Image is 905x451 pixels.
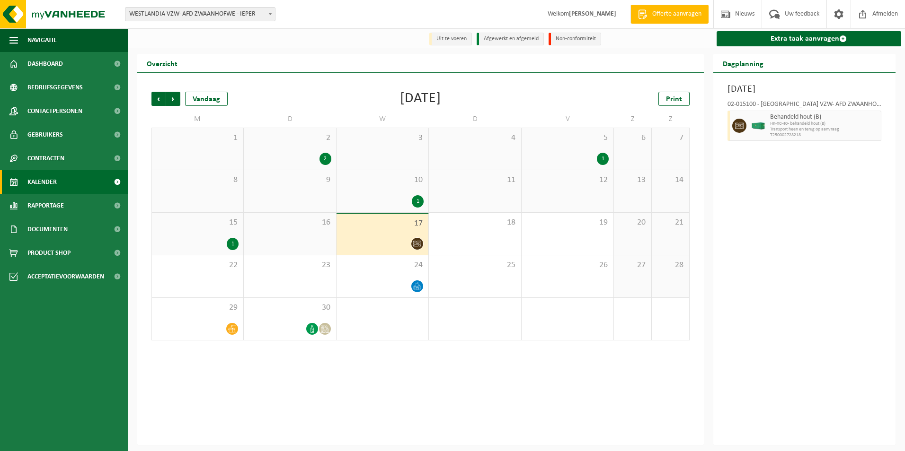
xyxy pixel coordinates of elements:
div: 1 [597,153,609,165]
td: Z [652,111,690,128]
span: Rapportage [27,194,64,217]
span: Product Shop [27,241,71,265]
span: Transport heen en terug op aanvraag [770,127,879,132]
li: Uit te voeren [429,33,472,45]
span: 18 [434,217,516,228]
span: Offerte aanvragen [650,9,704,19]
span: Documenten [27,217,68,241]
span: 27 [619,260,647,270]
span: 16 [248,217,331,228]
span: 5 [526,133,609,143]
span: Navigatie [27,28,57,52]
span: 26 [526,260,609,270]
span: 23 [248,260,331,270]
span: Print [666,95,682,103]
span: 12 [526,175,609,185]
td: D [244,111,336,128]
span: Contracten [27,147,64,170]
span: 17 [341,218,424,229]
span: Vorige [151,92,166,106]
span: 6 [619,133,647,143]
span: 24 [341,260,424,270]
span: 15 [157,217,239,228]
div: 1 [412,195,424,208]
li: Non-conformiteit [549,33,601,45]
strong: [PERSON_NAME] [569,10,616,17]
td: W [337,111,429,128]
div: 2 [319,153,331,165]
h2: Overzicht [137,54,187,72]
img: HK-XC-40-GN-00 [751,122,765,130]
span: 13 [619,175,647,185]
span: 28 [657,260,684,270]
a: Offerte aanvragen [630,5,709,24]
div: 02-015100 - [GEOGRAPHIC_DATA] VZW- AFD ZWAANHOFWE - IEPER [728,101,882,111]
div: 1 [227,238,239,250]
span: 3 [341,133,424,143]
span: Gebruikers [27,123,63,147]
span: 1 [157,133,239,143]
span: WESTLANDIA VZW- AFD ZWAANHOFWE - IEPER [125,7,275,21]
span: 2 [248,133,331,143]
span: HK-XC-40- behandeld hout (B) [770,121,879,127]
td: Z [614,111,652,128]
span: Bedrijfsgegevens [27,76,83,99]
span: 8 [157,175,239,185]
span: Contactpersonen [27,99,82,123]
li: Afgewerkt en afgemeld [477,33,544,45]
h3: [DATE] [728,82,882,96]
span: 20 [619,217,647,228]
span: 9 [248,175,331,185]
td: V [522,111,614,128]
span: Kalender [27,170,57,194]
span: Volgende [166,92,180,106]
h2: Dagplanning [713,54,773,72]
a: Print [658,92,690,106]
span: 30 [248,303,331,313]
span: 29 [157,303,239,313]
span: 4 [434,133,516,143]
a: Extra taak aanvragen [717,31,902,46]
span: 19 [526,217,609,228]
span: 22 [157,260,239,270]
span: WESTLANDIA VZW- AFD ZWAANHOFWE - IEPER [125,8,275,21]
span: 11 [434,175,516,185]
td: M [151,111,244,128]
span: T250002728218 [770,132,879,138]
div: [DATE] [400,92,441,106]
td: D [429,111,521,128]
div: Vandaag [185,92,228,106]
span: Dashboard [27,52,63,76]
span: 21 [657,217,684,228]
span: Behandeld hout (B) [770,113,879,121]
span: 14 [657,175,684,185]
span: 7 [657,133,684,143]
span: Acceptatievoorwaarden [27,265,104,288]
span: 10 [341,175,424,185]
span: 25 [434,260,516,270]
